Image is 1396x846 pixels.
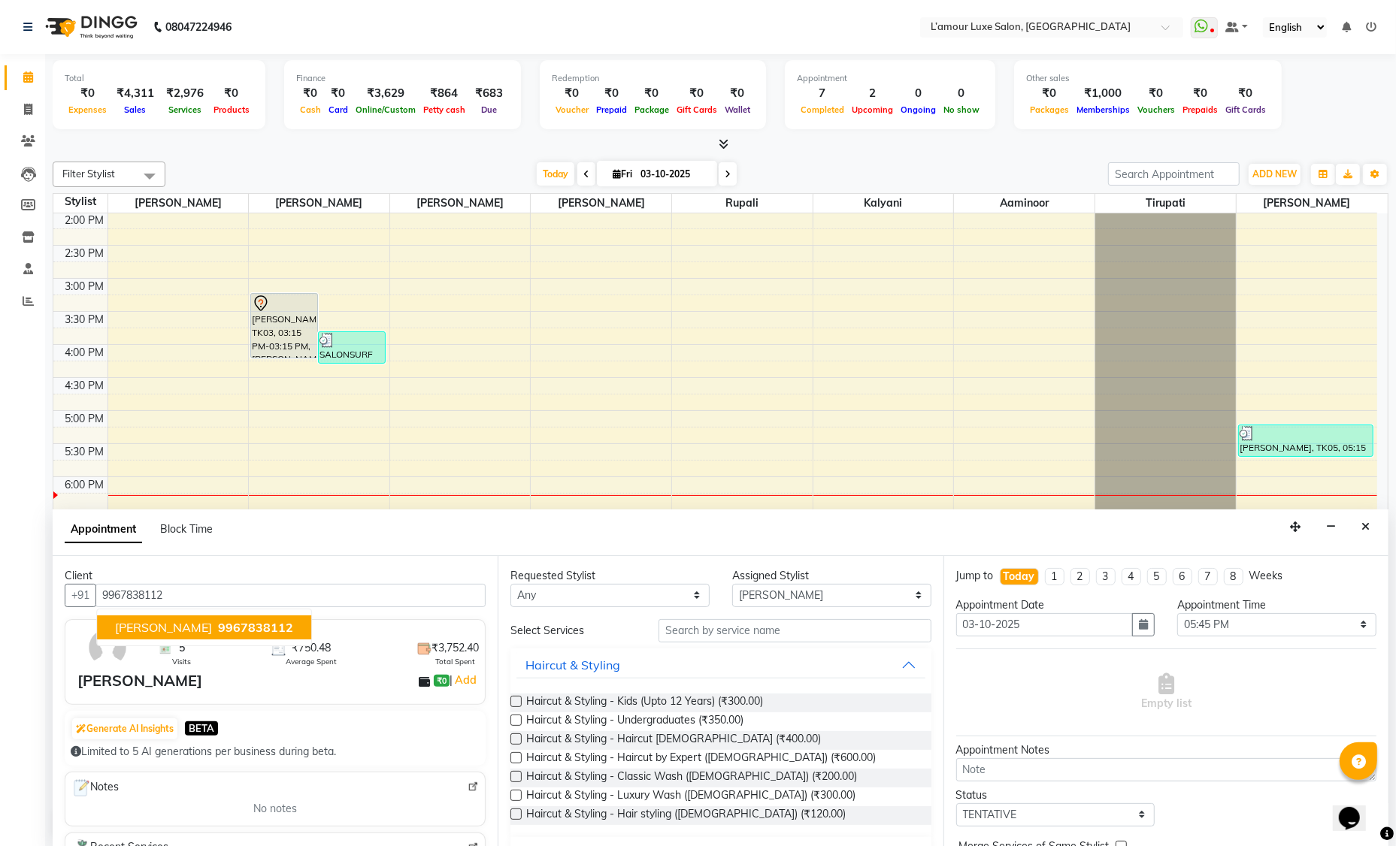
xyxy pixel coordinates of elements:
[72,718,177,739] button: Generate AI Insights
[797,104,848,115] span: Completed
[526,750,876,769] span: Haircut & Styling - Haircut by Expert ([DEMOGRAPHIC_DATA]) (₹600.00)
[1249,568,1283,584] div: Weeks
[71,744,480,760] div: Limited to 5 AI generations per business during beta.
[1222,85,1270,102] div: ₹0
[1073,104,1134,115] span: Memberships
[165,6,232,48] b: 08047224946
[1004,569,1035,585] div: Today
[1045,568,1064,585] li: 1
[53,194,108,210] div: Stylist
[526,693,763,712] span: Haircut & Styling - Kids (Upto 12 Years) (₹300.00)
[65,568,486,584] div: Client
[62,345,108,361] div: 4:00 PM
[1239,425,1373,456] div: [PERSON_NAME], TK05, 05:15 PM-05:45 PM, Complimentary - Hair Consultation
[62,378,108,394] div: 4:30 PM
[956,568,994,584] div: Jump to
[526,731,821,750] span: Haircut & Styling - Haircut [DEMOGRAPHIC_DATA] (₹400.00)
[1252,168,1297,180] span: ADD NEW
[71,778,119,798] span: Notes
[62,312,108,328] div: 3:30 PM
[86,626,129,669] img: avatar
[897,104,940,115] span: Ongoing
[108,194,249,213] span: [PERSON_NAME]
[160,522,213,536] span: Block Time
[552,72,754,85] div: Redemption
[352,85,419,102] div: ₹3,629
[390,194,531,213] span: [PERSON_NAME]
[1026,85,1073,102] div: ₹0
[1026,104,1073,115] span: Packages
[62,279,108,295] div: 3:00 PM
[477,104,501,115] span: Due
[65,72,253,85] div: Total
[537,162,574,186] span: Today
[1249,164,1301,185] button: ADD NEW
[1173,568,1192,585] li: 6
[1147,568,1167,585] li: 5
[516,651,925,678] button: Haircut & Styling
[848,104,897,115] span: Upcoming
[526,787,855,806] span: Haircut & Styling - Luxury Wash ([DEMOGRAPHIC_DATA]) (₹300.00)
[325,85,352,102] div: ₹0
[296,104,325,115] span: Cash
[1134,104,1179,115] span: Vouchers
[251,294,317,358] div: [PERSON_NAME], TK03, 03:15 PM-03:15 PM, [PERSON_NAME] Styling
[1122,568,1141,585] li: 4
[165,104,205,115] span: Services
[121,104,150,115] span: Sales
[435,656,475,667] span: Total Spent
[797,72,983,85] div: Appointment
[1222,104,1270,115] span: Gift Cards
[531,194,671,213] span: [PERSON_NAME]
[434,675,450,687] span: ₹0
[292,640,331,656] span: ₹750.48
[179,640,185,656] span: 5
[940,85,983,102] div: 0
[1095,194,1236,213] span: Tirupati
[210,104,253,115] span: Products
[453,671,479,689] a: Add
[62,246,108,261] div: 2:30 PM
[419,85,469,102] div: ₹864
[111,85,160,102] div: ₹4,311
[450,671,479,689] span: |
[419,104,469,115] span: Petty cash
[1134,85,1179,102] div: ₹0
[956,613,1134,636] input: yyyy-mm-dd
[65,584,96,607] button: +91
[552,104,592,115] span: Voucher
[721,85,754,102] div: ₹0
[286,656,337,667] span: Average Spent
[1141,673,1192,712] span: Empty list
[62,477,108,493] div: 6:00 PM
[673,85,721,102] div: ₹0
[62,444,108,460] div: 5:30 PM
[296,72,509,85] div: Finance
[510,568,710,584] div: Requested Stylist
[38,6,141,48] img: logo
[526,769,857,787] span: Haircut & Styling - Classic Wash ([DEMOGRAPHIC_DATA]) (₹200.00)
[325,104,352,115] span: Card
[609,168,636,180] span: Fri
[797,85,848,102] div: 7
[636,163,711,186] input: 2025-10-03
[253,801,297,817] span: No notes
[956,787,1155,803] div: Status
[631,85,673,102] div: ₹0
[1070,568,1090,585] li: 2
[1333,786,1381,831] iframe: chat widget
[185,721,218,736] span: BETA
[552,85,592,102] div: ₹0
[62,168,115,180] span: Filter Stylist
[115,620,212,635] span: [PERSON_NAME]
[1198,568,1218,585] li: 7
[1108,162,1240,186] input: Search Appointment
[1179,104,1222,115] span: Prepaids
[65,104,111,115] span: Expenses
[352,104,419,115] span: Online/Custom
[1096,568,1116,585] li: 3
[296,85,325,102] div: ₹0
[65,85,111,102] div: ₹0
[62,213,108,228] div: 2:00 PM
[1237,194,1377,213] span: [PERSON_NAME]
